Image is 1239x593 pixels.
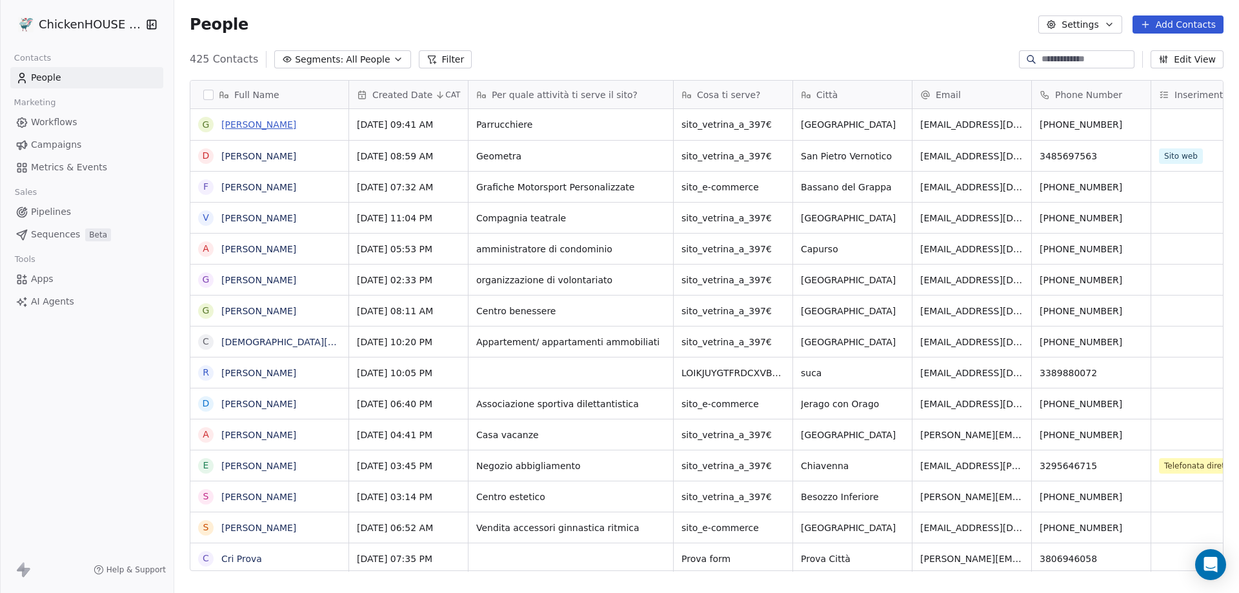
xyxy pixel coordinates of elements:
span: [PHONE_NUMBER] [1040,274,1143,286]
div: A [203,242,209,256]
div: S [203,490,209,503]
a: [PERSON_NAME] [221,244,296,254]
span: [DATE] 02:33 PM [357,274,460,286]
span: [GEOGRAPHIC_DATA] [801,212,904,225]
span: Associazione sportiva dilettantistica [476,397,665,410]
span: Created Date [372,88,432,101]
span: Beta [85,228,111,241]
div: Email [912,81,1031,108]
a: Metrics & Events [10,157,163,178]
div: Cosa ti serve? [674,81,792,108]
span: Full Name [234,88,279,101]
span: CAT [445,90,460,100]
span: [PHONE_NUMBER] [1040,305,1143,317]
a: [PERSON_NAME] [221,306,296,316]
div: S [203,521,209,534]
span: [EMAIL_ADDRESS][DOMAIN_NAME] [920,521,1023,534]
span: [PHONE_NUMBER] [1040,521,1143,534]
span: [PERSON_NAME][EMAIL_ADDRESS][PERSON_NAME][DOMAIN_NAME] [920,490,1023,503]
span: 3295646715 [1040,459,1143,472]
span: [PERSON_NAME][EMAIL_ADDRESS][DOMAIN_NAME] [920,552,1023,565]
span: Sequences [31,228,80,241]
span: sito_e-commerce [681,181,785,194]
span: [GEOGRAPHIC_DATA] [801,336,904,348]
span: Cosa ti serve? [697,88,761,101]
span: Apps [31,272,54,286]
span: [DATE] 11:04 PM [357,212,460,225]
span: [DATE] 07:32 AM [357,181,460,194]
span: [PHONE_NUMBER] [1040,336,1143,348]
a: People [10,67,163,88]
span: Tools [9,250,41,269]
span: [DATE] 06:52 AM [357,521,460,534]
span: Città [816,88,838,101]
div: F [203,180,208,194]
span: [DATE] 10:20 PM [357,336,460,348]
span: [DATE] 03:45 PM [357,459,460,472]
div: grid [190,109,349,572]
span: Workflows [31,116,77,129]
span: AI Agents [31,295,74,308]
span: organizzazione di volontariato [476,274,665,286]
span: Grafiche Motorsport Personalizzate [476,181,665,194]
span: Per quale attività ti serve il sito? [492,88,638,101]
div: G [203,304,210,317]
a: Help & Support [94,565,166,575]
div: Open Intercom Messenger [1195,549,1226,580]
span: Campaigns [31,138,81,152]
span: People [31,71,61,85]
span: [DATE] 03:14 PM [357,490,460,503]
span: sito_e-commerce [681,521,785,534]
span: Pipelines [31,205,71,219]
a: Workflows [10,112,163,133]
span: Phone Number [1055,88,1122,101]
span: [PHONE_NUMBER] [1040,397,1143,410]
span: [EMAIL_ADDRESS][DOMAIN_NAME] [920,150,1023,163]
span: [GEOGRAPHIC_DATA] [801,428,904,441]
span: Parrucchiere [476,118,665,131]
a: [PERSON_NAME] [221,213,296,223]
span: Capurso [801,243,904,256]
a: [PERSON_NAME] [221,461,296,471]
span: [EMAIL_ADDRESS][PERSON_NAME][DOMAIN_NAME] [920,459,1023,472]
span: [PHONE_NUMBER] [1040,243,1143,256]
a: [PERSON_NAME] [221,182,296,192]
div: G [203,118,210,132]
span: sito_vetrina_a_397€ [681,490,785,503]
a: SequencesBeta [10,224,163,245]
span: [PHONE_NUMBER] [1040,181,1143,194]
a: AI Agents [10,291,163,312]
img: 4.jpg [18,17,34,32]
span: 3485697563 [1040,150,1143,163]
span: Centro estetico [476,490,665,503]
span: [EMAIL_ADDRESS][DOMAIN_NAME] [920,274,1023,286]
span: Help & Support [106,565,166,575]
span: Marketing [8,93,61,112]
span: Telefonata diretta [1159,458,1238,474]
a: Cri Prova [221,554,262,564]
div: Full Name [190,81,348,108]
button: Filter [419,50,472,68]
a: [PERSON_NAME] [221,430,296,440]
div: Phone Number [1032,81,1151,108]
span: Prova Città [801,552,904,565]
span: Compagnia teatrale [476,212,665,225]
span: Contacts [8,48,57,68]
span: sito_vetrina_a_397€ [681,336,785,348]
div: D [203,397,210,410]
span: sito_vetrina_a_397€ [681,150,785,163]
div: D [203,149,210,163]
span: [EMAIL_ADDRESS][DOMAIN_NAME] [920,118,1023,131]
span: Negozio abbigliamento [476,459,665,472]
span: [EMAIL_ADDRESS][DOMAIN_NAME] [920,397,1023,410]
span: [PHONE_NUMBER] [1040,428,1143,441]
span: Jerago con Orago [801,397,904,410]
span: [PERSON_NAME][EMAIL_ADDRESS][DOMAIN_NAME] [920,428,1023,441]
a: [PERSON_NAME] [221,151,296,161]
span: Email [936,88,961,101]
div: Created DateCAT [349,81,468,108]
button: Add Contacts [1133,15,1224,34]
span: [DATE] 10:05 PM [357,367,460,379]
span: [EMAIL_ADDRESS][DOMAIN_NAME] [920,367,1023,379]
span: Chiavenna [801,459,904,472]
